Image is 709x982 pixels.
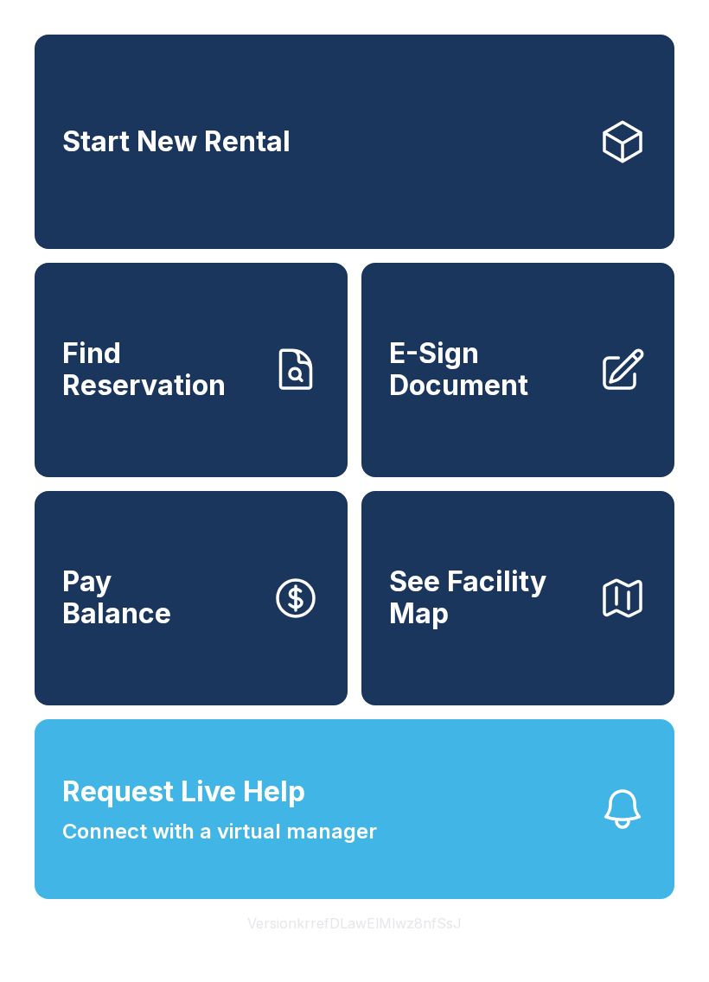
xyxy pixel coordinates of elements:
button: VersionkrrefDLawElMlwz8nfSsJ [233,899,476,947]
span: Find Reservation [62,338,258,401]
span: Connect with a virtual manager [62,816,377,847]
span: E-Sign Document [389,338,584,401]
span: Pay Balance [62,566,171,629]
button: See Facility Map [361,491,674,705]
span: Request Live Help [62,771,305,813]
button: Request Live HelpConnect with a virtual manager [35,719,674,899]
a: Start New Rental [35,35,674,249]
a: E-Sign Document [361,263,674,477]
button: PayBalance [35,491,348,705]
a: Find Reservation [35,263,348,477]
span: See Facility Map [389,566,584,629]
span: Start New Rental [62,126,291,158]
